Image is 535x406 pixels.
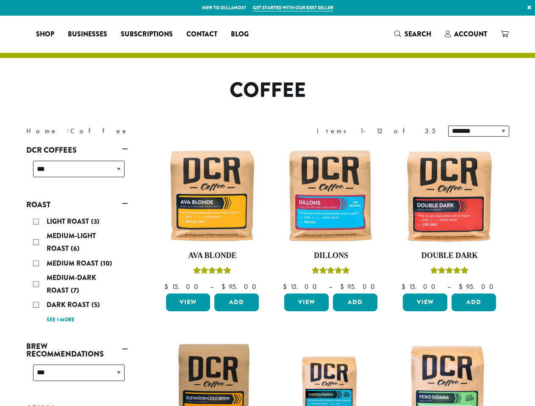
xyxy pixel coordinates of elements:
a: Home [26,126,58,135]
span: $ [222,282,229,291]
button: Add [333,294,377,311]
span: Light Roast [47,217,91,226]
span: Businesses [68,29,107,40]
span: Medium-Dark Roast [47,273,96,295]
a: Search [388,27,438,41]
a: Shop [29,27,61,41]
a: Brew Recommendations [26,339,128,361]
nav: Breadcrumb [26,126,255,136]
div: Rated 4.50 out of 5 [430,266,468,278]
img: Dillons-12oz-300x300.jpg [282,147,380,244]
bdi: 15.00 [283,282,321,291]
img: Ava-Blonde-12oz-1-300x300.jpg [164,147,261,244]
span: Contact [186,29,217,40]
bdi: 15.00 [164,282,202,291]
a: DCR Coffees [26,143,128,157]
span: $ [340,282,347,291]
span: – [329,282,332,291]
span: $ [402,282,409,291]
span: (10) [100,258,112,268]
div: Rated 5.00 out of 5 [193,266,231,278]
bdi: 95.00 [459,282,497,291]
h1: Coffee [20,78,516,103]
span: (3) [91,217,100,226]
a: Get started with our best seller [253,4,333,11]
span: Subscriptions [121,29,173,40]
bdi: 15.00 [402,282,439,291]
bdi: 95.00 [340,282,379,291]
span: Medium-Light Roast [47,231,96,253]
span: (5) [91,300,100,310]
span: Shop [36,29,54,40]
a: View [166,294,211,311]
button: Add [452,294,496,311]
a: Ava BlondeRated 5.00 out of 5 [164,147,261,290]
div: Rated 5.00 out of 5 [312,266,350,278]
a: View [284,294,329,311]
span: – [210,282,213,291]
a: DillonsRated 5.00 out of 5 [282,147,380,290]
span: Account [454,29,487,39]
h4: Dillons [282,251,380,261]
a: Roast [26,198,128,212]
h4: Double Dark [401,251,498,261]
span: Search [405,29,431,39]
span: Medium Roast [47,258,100,268]
a: View [403,294,447,311]
a: Double DarkRated 4.50 out of 5 [401,147,498,290]
span: Blog [231,29,249,40]
h4: Ava Blonde [164,251,261,261]
div: Items 1-12 of 35 [317,126,435,136]
a: See 1 more [47,316,75,324]
img: Double-Dark-12oz-300x300.jpg [401,147,498,244]
span: $ [164,282,172,291]
span: – [447,282,451,291]
span: (6) [71,244,80,253]
div: Brew Recommendations [26,361,128,391]
span: (7) [71,285,79,295]
span: Dark Roast [47,300,91,310]
span: $ [283,282,290,291]
span: › [67,123,69,136]
div: Roast [26,212,128,329]
button: Add [214,294,259,311]
div: DCR Coffees [26,157,128,187]
span: $ [459,282,466,291]
bdi: 95.00 [222,282,260,291]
